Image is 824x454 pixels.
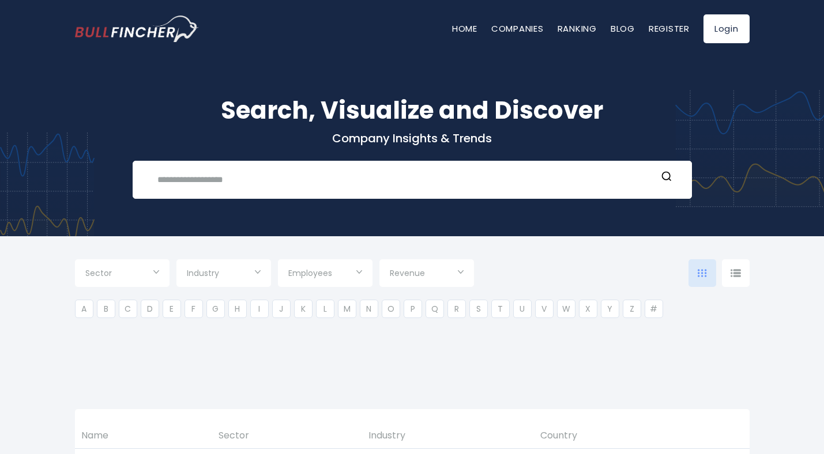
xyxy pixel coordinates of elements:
[75,131,750,146] p: Company Insights & Trends
[75,92,750,128] h1: Search, Visualize and Discover
[85,268,112,278] span: Sector
[97,300,115,318] li: B
[491,300,510,318] li: T
[294,300,313,318] li: K
[187,268,219,278] span: Industry
[250,300,269,318] li: I
[362,423,534,448] th: Industry
[390,264,464,285] input: Selection
[141,300,159,318] li: D
[75,16,199,42] a: Go to homepage
[469,300,488,318] li: S
[558,22,597,35] a: Ranking
[288,264,362,285] input: Selection
[75,423,213,448] th: Name
[649,22,690,35] a: Register
[535,300,554,318] li: V
[404,300,422,318] li: P
[119,300,137,318] li: C
[611,22,635,35] a: Blog
[623,300,641,318] li: Z
[703,14,750,43] a: Login
[316,300,334,318] li: L
[731,269,741,277] img: icon-comp-list-view.svg
[75,300,93,318] li: A
[645,300,663,318] li: #
[187,264,261,285] input: Selection
[513,300,532,318] li: U
[228,300,247,318] li: H
[426,300,444,318] li: Q
[338,300,356,318] li: M
[579,300,597,318] li: X
[698,269,707,277] img: icon-comp-grid.svg
[212,423,362,448] th: Sector
[390,268,425,278] span: Revenue
[163,300,181,318] li: E
[288,268,332,278] span: Employees
[85,264,159,285] input: Selection
[360,300,378,318] li: N
[659,171,674,186] button: Search
[601,300,619,318] li: Y
[272,300,291,318] li: J
[534,423,706,448] th: Country
[557,300,575,318] li: W
[206,300,225,318] li: G
[382,300,400,318] li: O
[491,22,544,35] a: Companies
[452,22,477,35] a: Home
[447,300,466,318] li: R
[185,300,203,318] li: F
[75,16,199,42] img: bullfincher logo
